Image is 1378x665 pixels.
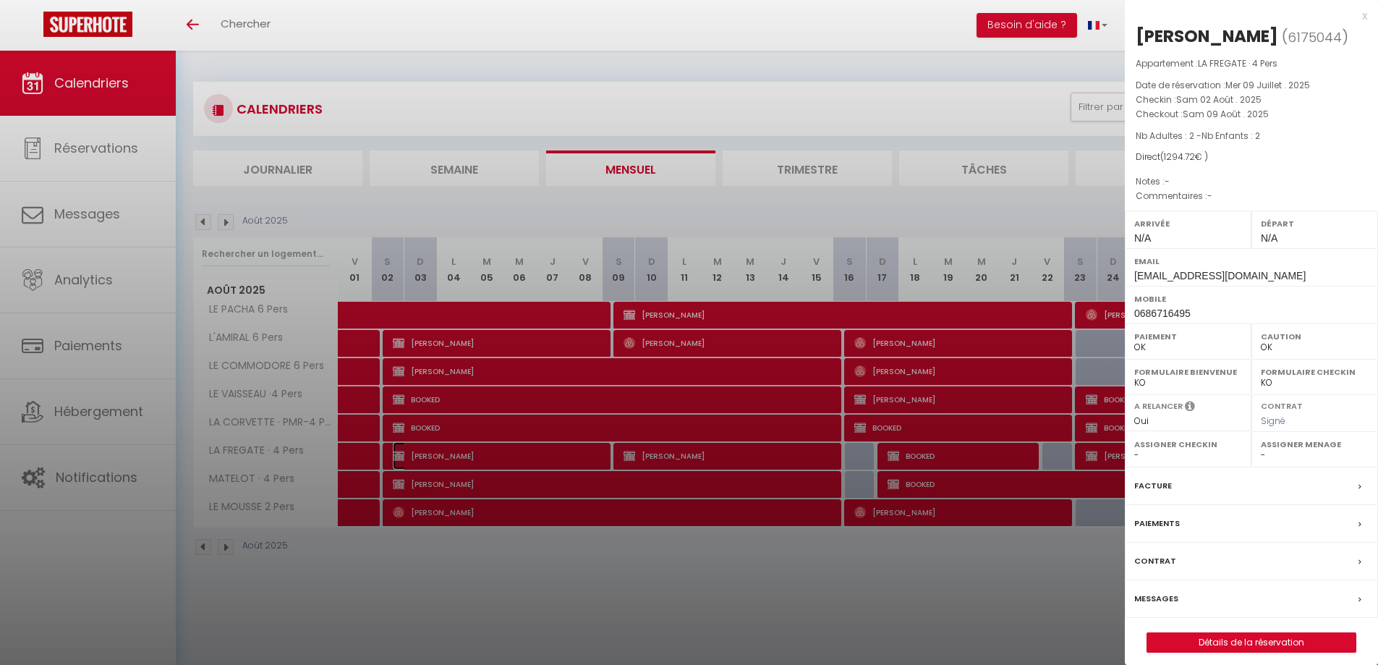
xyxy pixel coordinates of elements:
[1134,554,1176,569] label: Contrat
[1176,93,1262,106] span: Sam 02 Août . 2025
[1134,270,1306,281] span: [EMAIL_ADDRESS][DOMAIN_NAME]
[1165,175,1170,187] span: -
[12,6,55,49] button: Ouvrir le widget de chat LiveChat
[1134,365,1242,379] label: Formulaire Bienvenue
[1261,365,1369,379] label: Formulaire Checkin
[1136,56,1367,71] p: Appartement :
[1183,108,1269,120] span: Sam 09 Août . 2025
[1136,78,1367,93] p: Date de réservation :
[1261,329,1369,344] label: Caution
[1147,633,1356,652] a: Détails de la réservation
[1261,400,1303,410] label: Contrat
[1207,190,1212,202] span: -
[1136,174,1367,189] p: Notes :
[1147,632,1356,653] button: Détails de la réservation
[1134,591,1178,606] label: Messages
[1160,151,1208,163] span: ( € )
[1134,478,1172,494] label: Facture
[1261,216,1369,231] label: Départ
[1134,216,1242,231] label: Arrivée
[1225,79,1310,91] span: Mer 09 Juillet . 2025
[1134,516,1180,531] label: Paiements
[1261,437,1369,452] label: Assigner Menage
[1136,151,1367,164] div: Direct
[1261,232,1277,244] span: N/A
[1136,93,1367,107] p: Checkin :
[1164,151,1195,163] span: 1294.72
[1125,7,1367,25] div: x
[1136,107,1367,122] p: Checkout :
[1134,232,1151,244] span: N/A
[1202,130,1260,142] span: Nb Enfants : 2
[1185,400,1195,416] i: Sélectionner OUI si vous souhaiter envoyer les séquences de messages post-checkout
[1136,130,1260,142] span: Nb Adultes : 2 -
[1288,28,1342,46] span: 6175044
[1136,189,1367,203] p: Commentaires :
[1134,292,1369,306] label: Mobile
[1134,437,1242,452] label: Assigner Checkin
[1261,415,1285,427] span: Signé
[1134,308,1191,319] span: 0686716495
[1136,25,1278,48] div: [PERSON_NAME]
[1134,329,1242,344] label: Paiement
[1134,400,1183,412] label: A relancer
[1134,254,1369,268] label: Email
[1282,27,1348,47] span: ( )
[1198,57,1277,69] span: LA FREGATE · 4 Pers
